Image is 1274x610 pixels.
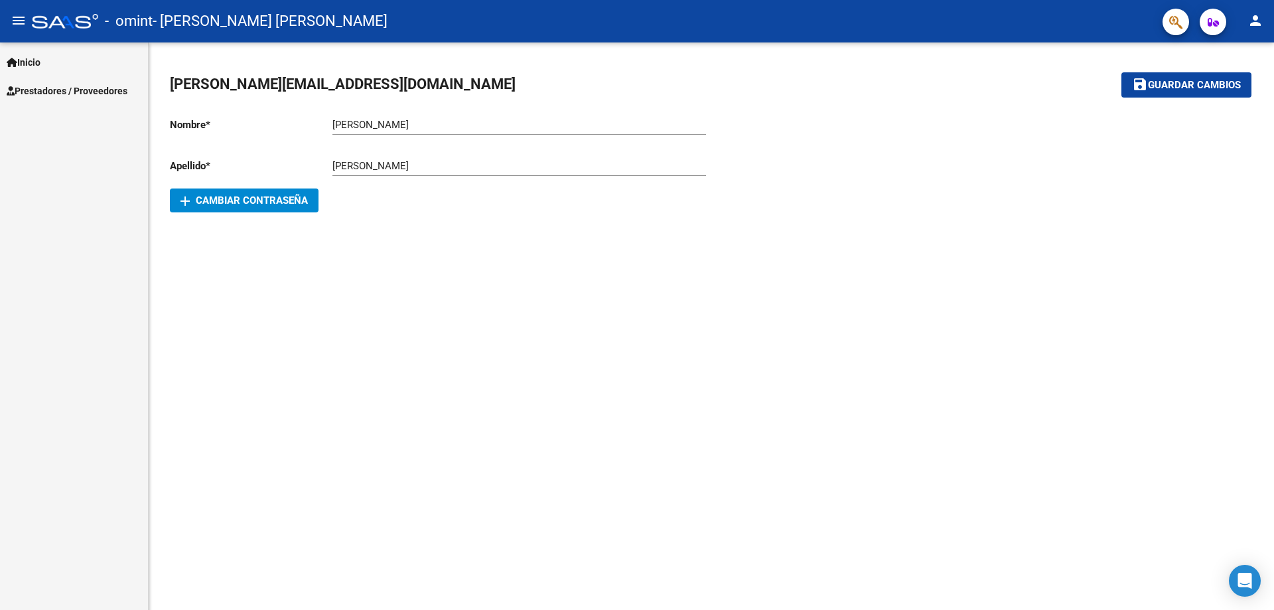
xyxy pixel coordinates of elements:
[170,159,332,173] p: Apellido
[105,7,153,36] span: - omint
[170,76,516,92] span: [PERSON_NAME][EMAIL_ADDRESS][DOMAIN_NAME]
[1132,76,1148,92] mat-icon: save
[7,55,40,70] span: Inicio
[1148,80,1241,92] span: Guardar cambios
[170,117,332,132] p: Nombre
[153,7,388,36] span: - [PERSON_NAME] [PERSON_NAME]
[170,189,318,212] button: Cambiar Contraseña
[177,193,193,209] mat-icon: add
[7,84,127,98] span: Prestadores / Proveedores
[1247,13,1263,29] mat-icon: person
[11,13,27,29] mat-icon: menu
[1121,72,1251,97] button: Guardar cambios
[180,194,308,206] span: Cambiar Contraseña
[1229,565,1261,597] div: Open Intercom Messenger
